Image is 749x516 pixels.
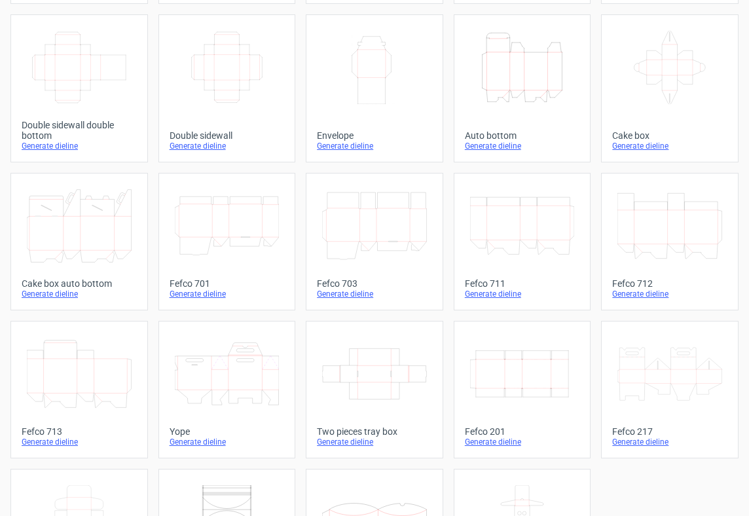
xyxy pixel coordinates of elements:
[170,289,285,299] div: Generate dieline
[601,321,739,458] a: Fefco 217Generate dieline
[465,130,580,141] div: Auto bottom
[170,141,285,151] div: Generate dieline
[601,14,739,162] a: Cake boxGenerate dieline
[454,173,591,310] a: Fefco 711Generate dieline
[465,289,580,299] div: Generate dieline
[10,173,148,310] a: Cake box auto bottomGenerate dieline
[158,14,296,162] a: Double sidewallGenerate dieline
[317,278,432,289] div: Fefco 703
[170,130,285,141] div: Double sidewall
[454,14,591,162] a: Auto bottomGenerate dieline
[306,173,443,310] a: Fefco 703Generate dieline
[612,426,727,437] div: Fefco 217
[465,437,580,447] div: Generate dieline
[170,278,285,289] div: Fefco 701
[22,437,137,447] div: Generate dieline
[158,321,296,458] a: YopeGenerate dieline
[317,130,432,141] div: Envelope
[317,437,432,447] div: Generate dieline
[612,437,727,447] div: Generate dieline
[10,321,148,458] a: Fefco 713Generate dieline
[22,120,137,141] div: Double sidewall double bottom
[465,278,580,289] div: Fefco 711
[306,321,443,458] a: Two pieces tray boxGenerate dieline
[612,141,727,151] div: Generate dieline
[454,321,591,458] a: Fefco 201Generate dieline
[465,141,580,151] div: Generate dieline
[317,289,432,299] div: Generate dieline
[22,426,137,437] div: Fefco 713
[465,426,580,437] div: Fefco 201
[601,173,739,310] a: Fefco 712Generate dieline
[612,278,727,289] div: Fefco 712
[22,278,137,289] div: Cake box auto bottom
[22,141,137,151] div: Generate dieline
[306,14,443,162] a: EnvelopeGenerate dieline
[612,289,727,299] div: Generate dieline
[317,426,432,437] div: Two pieces tray box
[170,437,285,447] div: Generate dieline
[612,130,727,141] div: Cake box
[158,173,296,310] a: Fefco 701Generate dieline
[170,426,285,437] div: Yope
[10,14,148,162] a: Double sidewall double bottomGenerate dieline
[22,289,137,299] div: Generate dieline
[317,141,432,151] div: Generate dieline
